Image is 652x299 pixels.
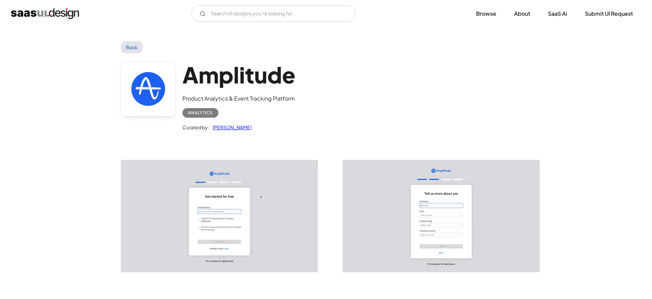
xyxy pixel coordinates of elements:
[343,160,539,272] img: 63e31b1ad18eec21967d2c1b_Amplitude%20-%20More%20About%20You.png
[506,6,538,21] a: About
[121,41,143,53] a: Back
[209,123,252,131] a: [PERSON_NAME]
[191,5,356,22] input: Search UI designs you're looking for...
[121,160,318,272] a: open lightbox
[191,5,356,22] form: Email Form
[577,6,641,21] a: Submit UI Request
[188,109,213,117] div: Analytics
[540,6,575,21] a: SaaS Ai
[182,94,295,103] div: Product Analytics & Event Tracking Platform
[343,160,539,272] a: open lightbox
[11,8,79,19] a: home
[468,6,504,21] a: Browse
[182,123,209,131] div: Curated by:
[121,160,318,272] img: 63e31b00d18eec7f487d27a9_Amplitude%20Signup.png
[182,62,295,88] h1: Amplitude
